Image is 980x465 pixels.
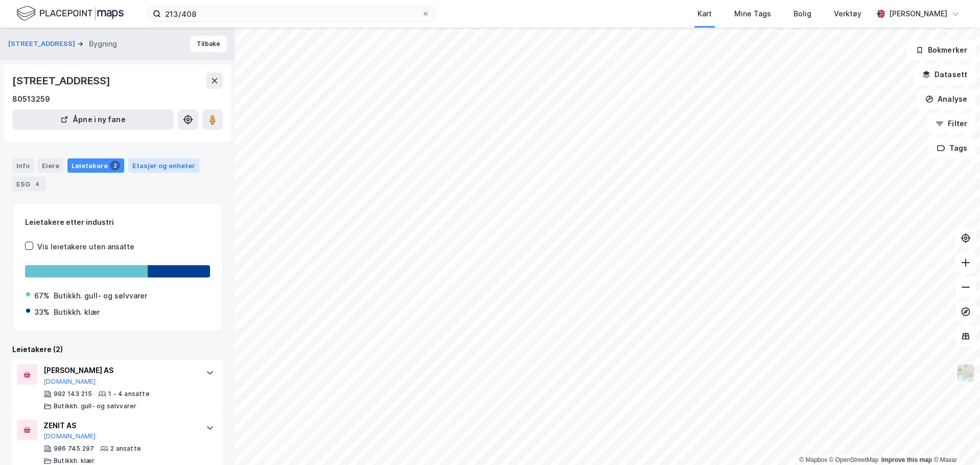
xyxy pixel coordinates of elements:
[54,390,92,398] div: 992 143 215
[881,456,932,463] a: Improve this map
[889,8,947,20] div: [PERSON_NAME]
[34,306,50,318] div: 33%
[8,39,77,49] button: [STREET_ADDRESS]
[110,445,141,453] div: 2 ansatte
[12,177,46,191] div: ESG
[43,378,96,386] button: [DOMAIN_NAME]
[12,93,50,105] div: 80513259
[37,241,134,253] div: Vis leietakere uten ansatte
[32,179,42,189] div: 4
[108,390,150,398] div: 1 - 4 ansatte
[43,364,196,377] div: [PERSON_NAME] AS
[43,420,196,432] div: ZENIT AS
[110,160,120,171] div: 2
[34,290,50,302] div: 67%
[929,416,980,465] div: Kontrollprogram for chat
[917,89,976,109] button: Analyse
[794,8,811,20] div: Bolig
[16,5,124,22] img: logo.f888ab2527a4732fd821a326f86c7f29.svg
[12,343,223,356] div: Leietakere (2)
[12,73,112,89] div: [STREET_ADDRESS]
[67,158,124,173] div: Leietakere
[132,161,195,170] div: Etasjer og enheter
[914,64,976,85] button: Datasett
[54,306,100,318] div: Butikkh. klær
[928,138,976,158] button: Tags
[829,456,879,463] a: OpenStreetMap
[54,445,94,453] div: 986 745 297
[929,416,980,465] iframe: Chat Widget
[190,36,227,52] button: Tilbake
[734,8,771,20] div: Mine Tags
[38,158,63,173] div: Eiere
[89,38,117,50] div: Bygning
[54,402,136,410] div: Butikkh. gull- og sølvvarer
[161,6,422,21] input: Søk på adresse, matrikkel, gårdeiere, leietakere eller personer
[12,158,34,173] div: Info
[907,40,976,60] button: Bokmerker
[799,456,827,463] a: Mapbox
[927,113,976,134] button: Filter
[54,290,147,302] div: Butikkh. gull- og sølvvarer
[54,457,95,465] div: Butikkh. klær
[956,363,975,383] img: Z
[697,8,712,20] div: Kart
[12,109,174,130] button: Åpne i ny fane
[43,432,96,440] button: [DOMAIN_NAME]
[25,216,210,228] div: Leietakere etter industri
[834,8,861,20] div: Verktøy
